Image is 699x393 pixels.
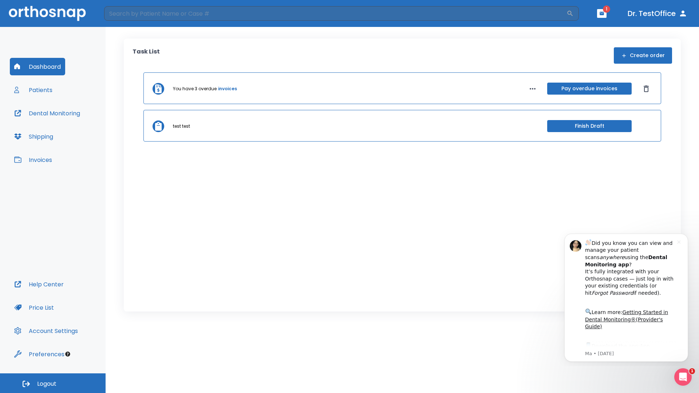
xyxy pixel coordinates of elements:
[123,11,129,17] button: Dismiss notification
[547,83,632,95] button: Pay overdue invoices
[104,6,566,21] input: Search by Patient Name or Case #
[9,6,86,21] img: Orthosnap
[218,86,237,92] a: invoices
[10,104,84,122] button: Dental Monitoring
[553,227,699,366] iframe: Intercom notifications message
[689,368,695,374] span: 1
[10,151,56,168] button: Invoices
[603,5,610,13] span: 1
[173,123,190,130] p: test test
[547,120,632,132] button: Finish Draft
[32,114,123,151] div: Download the app: | ​ Let us know if you need help getting started!
[625,7,690,20] button: Dr. TestOffice
[133,47,160,64] p: Task List
[64,351,71,357] div: Tooltip anchor
[674,368,692,386] iframe: Intercom live chat
[173,86,217,92] p: You have 3 overdue
[10,345,69,363] button: Preferences
[10,81,57,99] button: Patients
[10,322,82,340] button: Account Settings
[614,47,672,64] button: Create order
[37,380,56,388] span: Logout
[10,299,58,316] button: Price List
[32,116,96,129] a: App Store
[10,58,65,75] button: Dashboard
[640,83,652,95] button: Dismiss
[10,275,68,293] button: Help Center
[32,123,123,130] p: Message from Ma, sent 8w ago
[10,128,58,145] button: Shipping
